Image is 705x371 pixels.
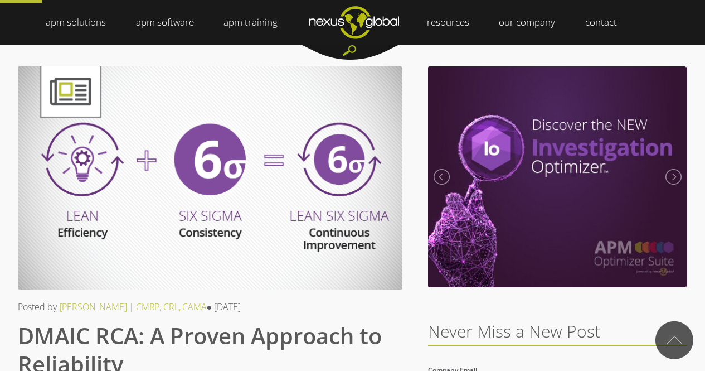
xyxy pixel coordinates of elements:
[18,301,57,313] span: Posted by
[60,301,207,313] a: [PERSON_NAME] | CMRP, CRL, CAMA
[428,320,600,343] span: Never Miss a New Post
[428,66,686,287] img: Meet the New Investigation Optimizer | September 2020
[207,301,241,313] span: ● [DATE]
